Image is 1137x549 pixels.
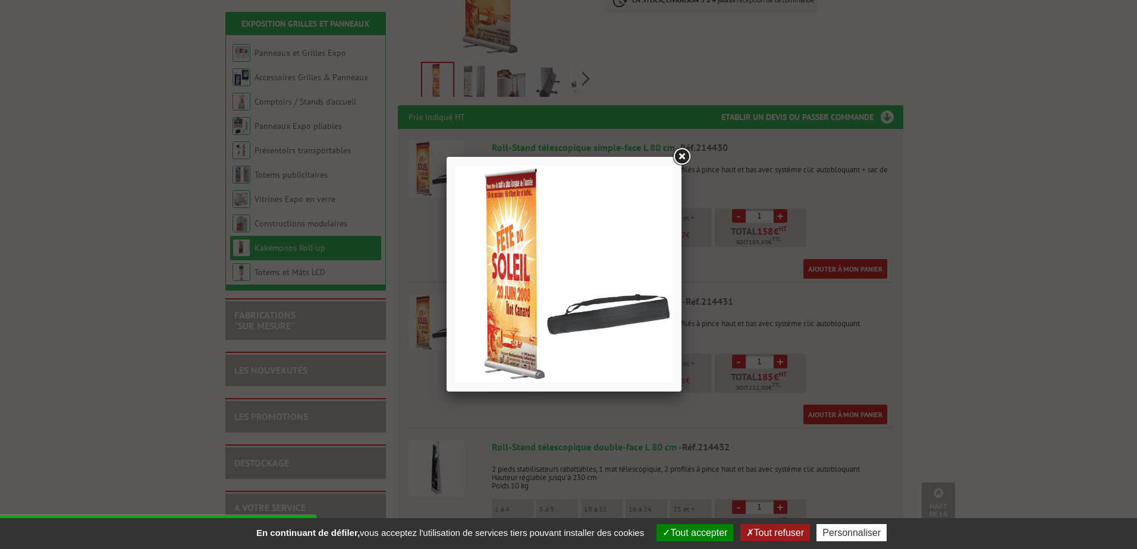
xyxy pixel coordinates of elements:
[657,524,733,541] button: Tout accepter
[740,524,810,541] button: Tout refuser
[250,528,650,538] span: vous acceptez l'utilisation de services tiers pouvant installer des cookies
[256,528,360,538] strong: En continuant de défiler,
[816,524,887,541] button: Personnaliser (fenêtre modale)
[671,146,692,168] a: Close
